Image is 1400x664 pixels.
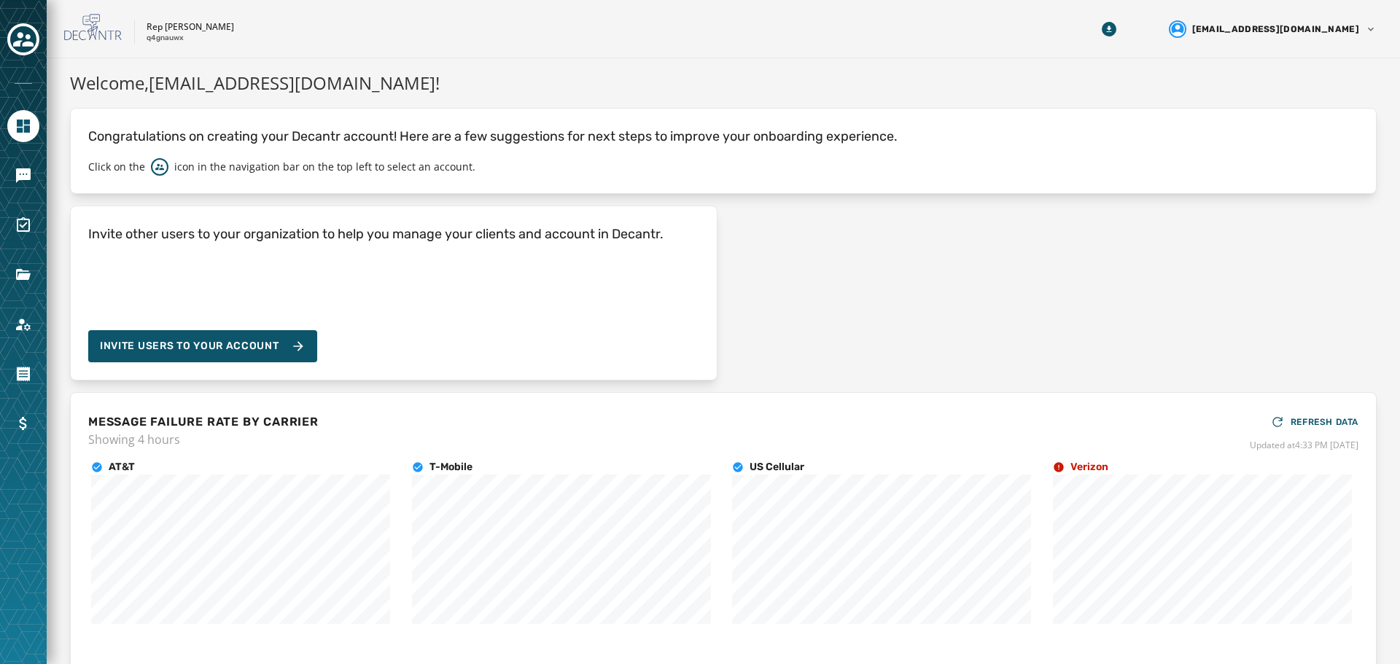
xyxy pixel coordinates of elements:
[7,110,39,142] a: Navigate to Home
[147,21,234,33] p: Rep [PERSON_NAME]
[7,308,39,340] a: Navigate to Account
[7,358,39,390] a: Navigate to Orders
[147,33,184,44] p: q4gnauwx
[1291,416,1358,428] span: REFRESH DATA
[7,259,39,291] a: Navigate to Files
[750,460,804,474] h4: US Cellular
[88,160,145,174] p: Click on the
[7,407,39,440] a: Navigate to Billing
[88,126,1358,147] p: Congratulations on creating your Decantr account! Here are a few suggestions for next steps to im...
[100,339,279,354] span: Invite Users to your account
[429,460,472,474] h4: T-Mobile
[88,330,317,362] button: Invite Users to your account
[1163,15,1382,44] button: User settings
[1192,23,1359,35] span: [EMAIL_ADDRESS][DOMAIN_NAME]
[7,23,39,55] button: Toggle account select drawer
[1250,440,1358,451] span: Updated at 4:33 PM [DATE]
[109,460,135,474] h4: AT&T
[1070,460,1108,474] h4: Verizon
[7,209,39,241] a: Navigate to Surveys
[174,160,475,174] p: icon in the navigation bar on the top left to select an account.
[88,413,319,431] h4: MESSAGE FAILURE RATE BY CARRIER
[88,431,319,448] span: Showing 4 hours
[88,224,664,244] h4: Invite other users to your organization to help you manage your clients and account in Decantr.
[7,160,39,192] a: Navigate to Messaging
[1096,16,1122,42] button: Download Menu
[70,70,1377,96] h1: Welcome, [EMAIL_ADDRESS][DOMAIN_NAME] !
[1270,410,1358,434] button: REFRESH DATA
